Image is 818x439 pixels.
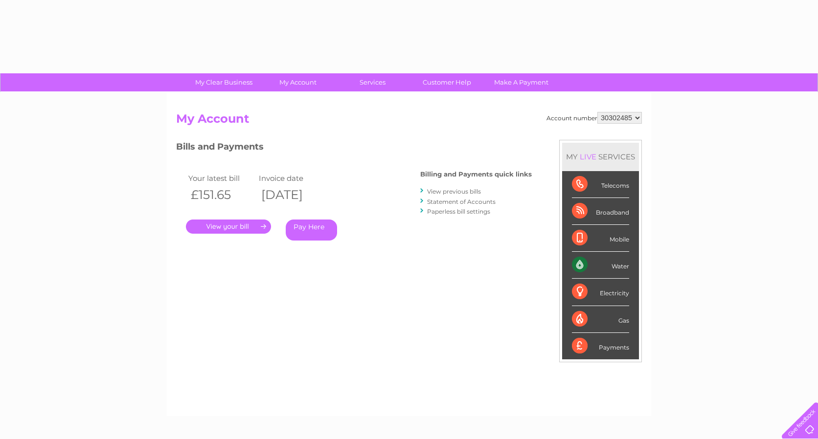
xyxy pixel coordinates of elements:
[407,73,487,91] a: Customer Help
[572,198,629,225] div: Broadband
[427,198,496,205] a: Statement of Accounts
[176,112,642,131] h2: My Account
[427,188,481,195] a: View previous bills
[578,152,598,161] div: LIVE
[332,73,413,91] a: Services
[481,73,562,91] a: Make A Payment
[572,252,629,279] div: Water
[256,172,327,185] td: Invoice date
[286,219,337,241] a: Pay Here
[258,73,339,91] a: My Account
[427,208,490,215] a: Paperless bill settings
[420,171,532,178] h4: Billing and Payments quick links
[572,225,629,252] div: Mobile
[572,333,629,359] div: Payments
[546,112,642,124] div: Account number
[176,140,532,157] h3: Bills and Payments
[183,73,264,91] a: My Clear Business
[572,171,629,198] div: Telecoms
[186,172,256,185] td: Your latest bill
[572,279,629,306] div: Electricity
[186,219,271,234] a: .
[572,306,629,333] div: Gas
[186,185,256,205] th: £151.65
[562,143,639,171] div: MY SERVICES
[256,185,327,205] th: [DATE]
